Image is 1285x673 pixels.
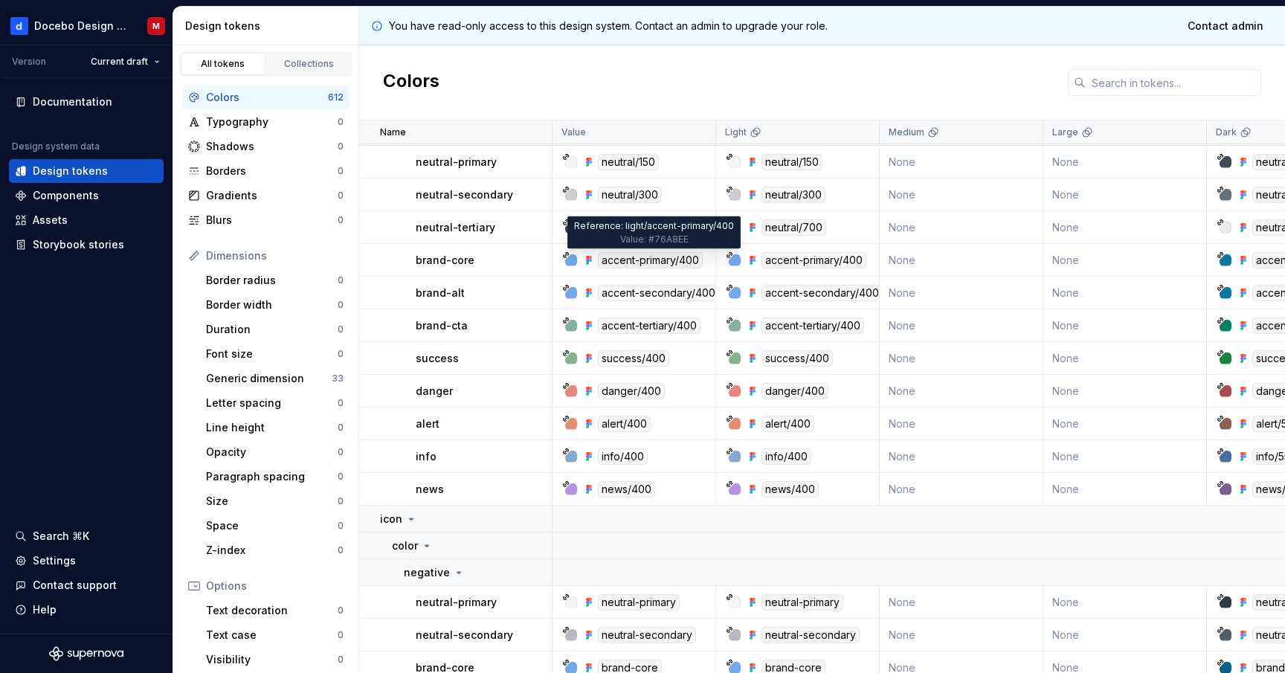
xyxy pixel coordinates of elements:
p: neutral-secondary [416,187,513,202]
td: None [880,440,1043,473]
div: Design tokens [33,164,108,178]
a: Gradients0 [182,184,350,207]
p: neutral-tertiary [416,220,495,235]
td: None [880,342,1043,375]
td: None [880,146,1043,178]
div: success/400 [598,350,669,367]
button: Current draft [84,51,167,72]
td: None [1043,619,1207,651]
div: Text decoration [206,603,338,618]
div: danger/400 [598,383,665,399]
a: Generic dimension33 [200,367,350,390]
a: Paragraph spacing0 [200,465,350,489]
div: Gradients [206,188,338,203]
a: Components [9,184,164,207]
div: info/400 [598,448,648,465]
div: 0 [338,141,344,152]
p: Value [561,126,586,138]
p: You have read-only access to this design system. Contact an admin to upgrade your role. [389,19,828,33]
p: alert [416,416,439,431]
td: None [880,473,1043,506]
td: None [1043,375,1207,408]
p: danger [416,384,453,399]
div: 0 [338,422,344,434]
p: icon [380,512,402,527]
div: Settings [33,553,76,568]
td: None [1043,244,1207,277]
p: brand-alt [416,286,465,300]
div: neutral-secondary [598,627,696,643]
td: None [1043,342,1207,375]
div: accent-tertiary/400 [598,318,701,334]
div: Design tokens [185,19,352,33]
a: Shadows0 [182,135,350,158]
div: Documentation [33,94,112,109]
button: Contact support [9,573,164,597]
a: Supernova Logo [49,646,123,661]
div: alert/400 [598,416,651,432]
div: Border radius [206,273,338,288]
td: None [880,244,1043,277]
p: color [392,538,418,553]
td: None [880,619,1043,651]
div: neutral-primary [598,594,680,611]
td: None [880,211,1043,244]
div: 0 [338,471,344,483]
td: None [1043,473,1207,506]
a: Blurs0 [182,208,350,232]
div: 0 [338,348,344,360]
div: Generic dimension [206,371,332,386]
div: All tokens [186,58,260,70]
div: 612 [328,91,344,103]
div: 0 [338,495,344,507]
div: neutral/300 [598,187,662,203]
div: 0 [338,323,344,335]
div: Size [206,494,338,509]
p: neutral-secondary [416,628,513,643]
p: neutral-primary [416,155,497,170]
div: success/400 [761,350,833,367]
a: Text decoration0 [200,599,350,622]
p: Medium [889,126,924,138]
div: Reference: light/accent-primary/400 [567,216,741,249]
a: Colors612 [182,86,350,109]
a: Visibility0 [200,648,350,672]
a: Typography0 [182,110,350,134]
div: Space [206,518,338,533]
div: Contact support [33,578,117,593]
a: Size0 [200,489,350,513]
td: None [1043,408,1207,440]
button: Help [9,598,164,622]
p: negative [404,565,450,580]
p: Name [380,126,406,138]
div: Storybook stories [33,237,124,252]
div: neutral/700 [761,219,826,236]
div: Assets [33,213,68,228]
a: Storybook stories [9,233,164,257]
div: Text case [206,628,338,643]
div: 0 [338,116,344,128]
div: 0 [338,397,344,409]
a: Text case0 [200,623,350,647]
div: neutral-primary [761,594,843,611]
div: accent-secondary/400 [598,285,719,301]
div: Options [206,579,344,593]
td: None [880,178,1043,211]
div: Letter spacing [206,396,338,410]
a: Font size0 [200,342,350,366]
a: Assets [9,208,164,232]
div: 0 [338,520,344,532]
td: None [1043,146,1207,178]
a: Duration0 [200,318,350,341]
div: neutral-secondary [761,627,860,643]
a: Z-index0 [200,538,350,562]
div: Components [33,188,99,203]
a: Borders0 [182,159,350,183]
div: Visibility [206,652,338,667]
div: M [152,20,160,32]
div: alert/400 [761,416,814,432]
div: Blurs [206,213,338,228]
div: accent-secondary/400 [761,285,883,301]
p: brand-core [416,253,474,268]
div: Typography [206,115,338,129]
